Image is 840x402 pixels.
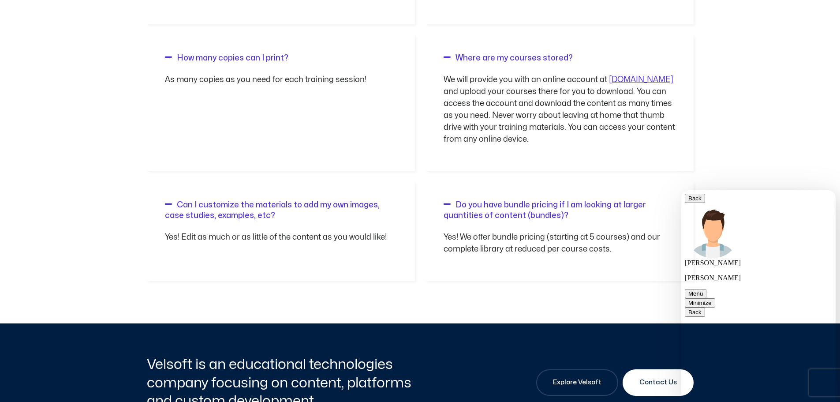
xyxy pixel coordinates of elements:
div: How many copies can I print? [165,53,397,63]
a: Can I customize the materials to add my own images, case studies, examples, etc? [165,201,380,219]
div: Where are my courses stored? [444,53,676,63]
a: How many copies can I print? [177,54,288,62]
a: Explore Velsoft [536,369,618,396]
p: Yes! Edit as much or as little of the content as you would like! [165,231,397,243]
p: Yes! We offer bundle pricing (starting at 5 courses) and our complete library at reduced per cour... [444,231,676,255]
a: [DOMAIN_NAME] [609,76,673,83]
iframe: chat widget [681,190,836,402]
a: Where are my courses stored? [455,54,573,62]
a: Contact Us [623,369,694,396]
p: We will provide you with an online account at ​ ​ and upload your courses there for you to downlo... [444,74,676,145]
div: How many copies can I print? [165,63,397,86]
p: As many copies as you need for each training session! [165,74,397,86]
span: Contact Us [639,377,677,388]
div: Can I customize the materials to add my own images, case studies, examples, etc? [165,221,397,243]
div: Can I customize the materials to add my own images, case studies, examples, etc? [165,200,397,221]
div: Do you have bundle pricing if I am looking at larger quantities of content (bundles)? [444,200,676,221]
div: Do you have bundle pricing if I am looking at larger quantities of content (bundles)? [444,221,676,255]
span: Explore Velsoft [553,377,601,388]
a: Do you have bundle pricing if I am looking at larger quantities of content (bundles)? [444,201,646,219]
div: Where are my courses stored? [444,63,676,145]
